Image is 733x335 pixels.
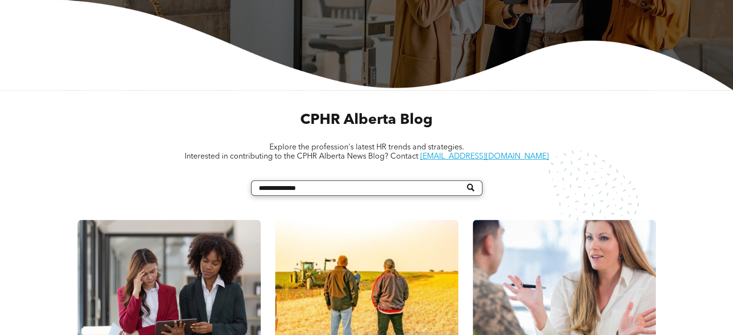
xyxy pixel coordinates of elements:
span: Interested in contributing to the CPHR Alberta News Blog? Contact [185,153,418,161]
span: Alberta Blog [344,113,433,127]
span: CPHR [300,113,340,127]
input: Search [251,180,482,196]
a: [EMAIL_ADDRESS][DOMAIN_NAME] [420,153,549,161]
span: Explore the profession's latest HR trends and strategies. [269,144,464,151]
